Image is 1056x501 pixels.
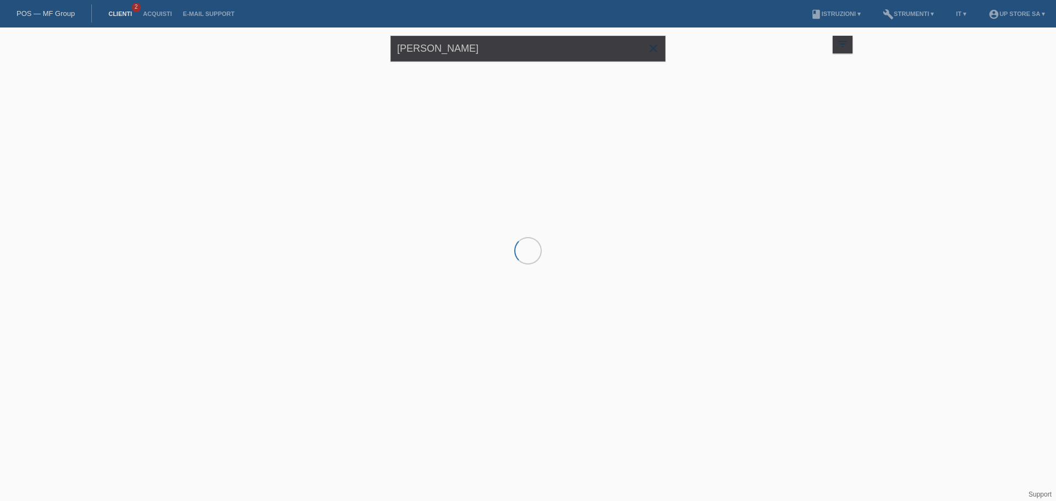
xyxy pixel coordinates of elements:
[132,3,141,12] span: 2
[391,36,665,62] input: Ricerca...
[988,9,999,20] i: account_circle
[811,9,822,20] i: book
[137,10,178,17] a: Acquisti
[877,10,939,17] a: buildStrumenti ▾
[16,9,75,18] a: POS — MF Group
[1028,491,1052,498] a: Support
[103,10,137,17] a: Clienti
[805,10,866,17] a: bookIstruzioni ▾
[647,42,660,55] i: close
[950,10,972,17] a: IT ▾
[883,9,894,20] i: build
[983,10,1050,17] a: account_circleUp Store SA ▾
[178,10,240,17] a: E-mail Support
[837,38,849,50] i: filter_list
